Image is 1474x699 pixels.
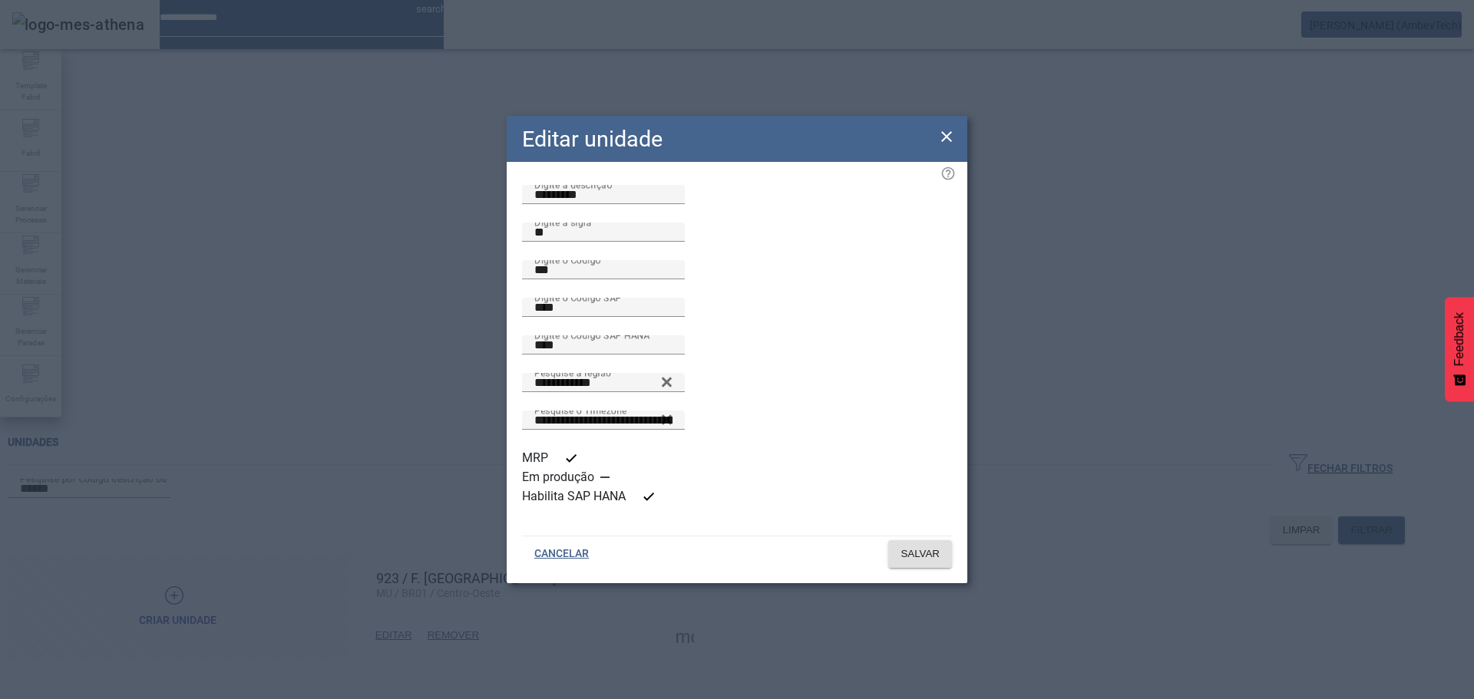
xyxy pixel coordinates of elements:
[522,468,597,486] label: Em produção
[1453,312,1466,366] span: Feedback
[522,449,551,467] label: MRP
[522,487,629,506] label: Habilita SAP HANA
[534,546,589,562] span: CANCELAR
[534,405,626,416] mat-label: Pesquise o Timezone
[522,123,663,156] h2: Editar unidade
[901,546,940,562] span: SALVAR
[1445,297,1474,401] button: Feedback - Mostrar pesquisa
[534,368,611,378] mat-label: Pesquise a região
[534,374,673,392] input: Number
[534,180,612,190] mat-label: Digite a descrição
[534,411,673,430] input: Number
[534,292,622,303] mat-label: Digite o Código SAP
[534,255,601,265] mat-label: Digite o Código
[522,540,601,568] button: CANCELAR
[888,540,952,568] button: SALVAR
[534,330,649,341] mat-label: Digite o Código SAP HANA
[534,217,591,228] mat-label: Digite a sigla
